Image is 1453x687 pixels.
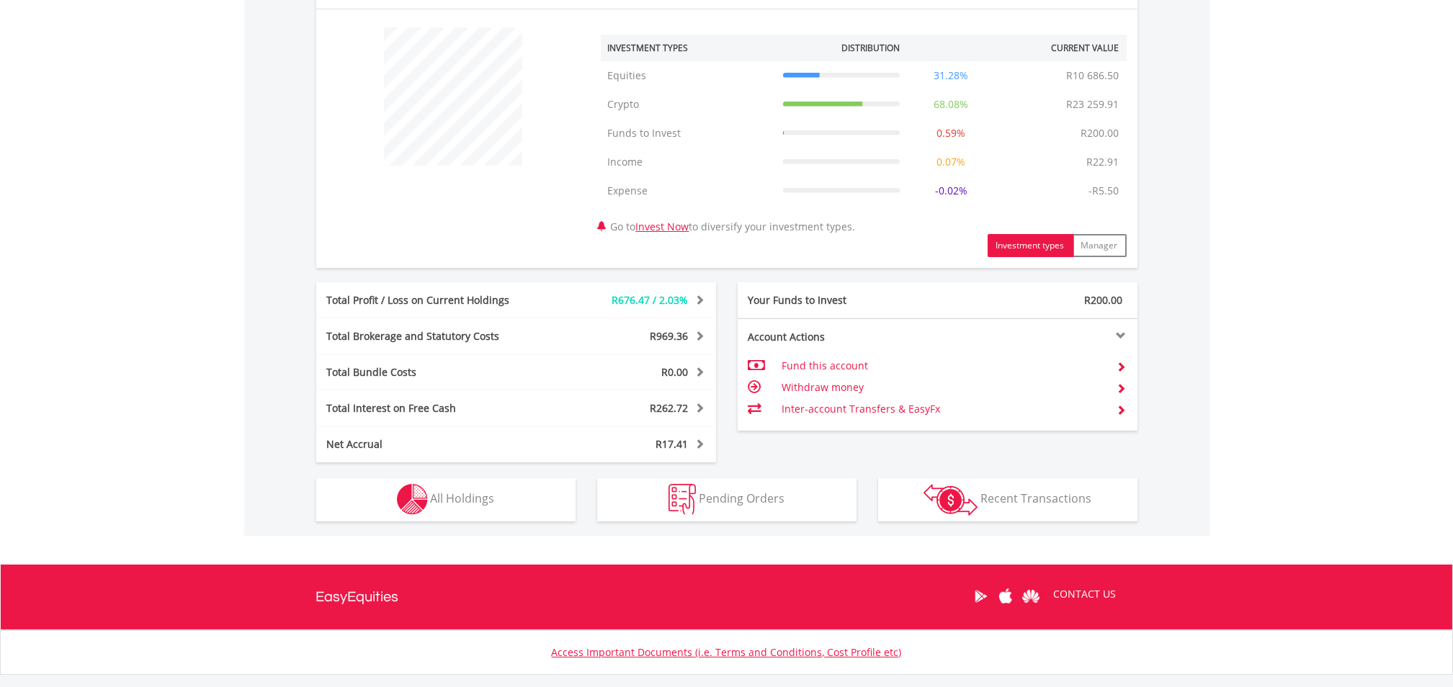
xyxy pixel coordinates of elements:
[907,148,995,176] td: 0.07%
[316,401,550,416] div: Total Interest on Free Cash
[1073,234,1127,257] button: Manager
[316,437,550,452] div: Net Accrual
[907,61,995,90] td: 31.28%
[316,329,550,343] div: Total Brokerage and Statutory Costs
[397,484,428,515] img: holdings-wht.png
[601,61,776,90] td: Equities
[316,293,550,307] div: Total Profit / Loss on Current Holdings
[601,90,776,119] td: Crypto
[738,330,938,344] div: Account Actions
[651,401,689,415] span: R262.72
[1080,148,1127,176] td: R22.91
[782,355,1105,377] td: Fund this account
[993,574,1019,619] a: Apple
[601,119,776,148] td: Funds to Invest
[651,329,689,343] span: R969.36
[907,90,995,119] td: 68.08%
[601,148,776,176] td: Income
[316,565,399,629] a: EasyEquities
[1085,293,1123,307] span: R200.00
[782,377,1105,398] td: Withdraw money
[431,490,495,506] span: All Holdings
[1019,574,1044,619] a: Huawei
[316,365,550,380] div: Total Bundle Costs
[782,398,1105,420] td: Inter-account Transfers & EasyFx
[980,490,1091,506] span: Recent Transactions
[995,35,1127,61] th: Current Value
[907,119,995,148] td: 0.59%
[988,234,1073,257] button: Investment types
[907,176,995,205] td: -0.02%
[1082,176,1127,205] td: -R5.50
[552,645,902,659] a: Access Important Documents (i.e. Terms and Conditions, Cost Profile etc)
[738,293,938,307] div: Your Funds to Invest
[612,293,689,307] span: R676.47 / 2.03%
[316,478,576,521] button: All Holdings
[1060,61,1127,90] td: R10 686.50
[662,365,689,379] span: R0.00
[656,437,689,451] span: R17.41
[841,42,900,54] div: Distribution
[597,478,857,521] button: Pending Orders
[601,176,776,205] td: Expense
[878,478,1137,521] button: Recent Transactions
[968,574,993,619] a: Google Play
[924,484,978,516] img: transactions-zar-wht.png
[1044,574,1127,614] a: CONTACT US
[1060,90,1127,119] td: R23 259.91
[590,20,1137,257] div: Go to to diversify your investment types.
[601,35,776,61] th: Investment Types
[669,484,696,515] img: pending_instructions-wht.png
[699,490,784,506] span: Pending Orders
[636,220,689,233] a: Invest Now
[1074,119,1127,148] td: R200.00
